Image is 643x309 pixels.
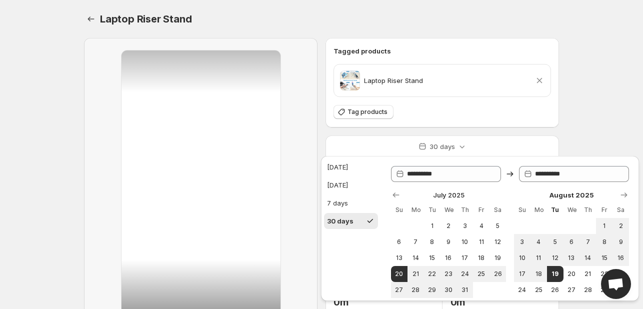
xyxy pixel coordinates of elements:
button: Thursday July 31 2025 [456,282,473,298]
button: Wednesday August 13 2025 [563,250,580,266]
button: Wednesday August 20 2025 [563,266,580,282]
th: Saturday [489,202,506,218]
span: We [567,206,576,214]
th: Friday [473,202,489,218]
span: 13 [567,254,576,262]
span: 20 [567,270,576,278]
div: 7 days [327,198,348,208]
button: Friday August 8 2025 [596,234,612,250]
button: Sunday August 10 2025 [514,250,530,266]
button: Saturday July 12 2025 [489,234,506,250]
span: 27 [395,286,403,294]
span: 12 [551,254,559,262]
button: [DATE] [324,177,378,193]
span: 23 [444,270,453,278]
button: Saturday August 16 2025 [612,250,629,266]
span: 26 [493,270,502,278]
span: 1 [600,222,608,230]
button: Monday August 18 2025 [530,266,547,282]
button: Monday July 7 2025 [407,234,424,250]
th: Thursday [579,202,596,218]
span: 25 [477,270,485,278]
th: Thursday [456,202,473,218]
th: Wednesday [563,202,580,218]
button: Thursday August 28 2025 [579,282,596,298]
button: Thursday July 24 2025 [456,266,473,282]
button: Saturday July 5 2025 [489,218,506,234]
div: 30 days [327,216,353,226]
span: 21 [583,270,592,278]
button: Settings [84,12,98,26]
button: Start of range Sunday July 20 2025 [391,266,407,282]
button: Friday August 22 2025 [596,266,612,282]
span: Tu [551,206,559,214]
button: 30 days [324,213,378,229]
button: Saturday August 2 2025 [612,218,629,234]
button: Sunday August 24 2025 [514,282,530,298]
span: 10 [518,254,526,262]
p: Laptop Riser Stand [364,75,423,85]
button: Wednesday July 2 2025 [440,218,457,234]
button: Tuesday July 22 2025 [424,266,440,282]
button: Wednesday July 23 2025 [440,266,457,282]
button: Tuesday August 26 2025 [547,282,563,298]
th: Tuesday [424,202,440,218]
p: 30 days [429,141,455,151]
span: Fr [600,206,608,214]
button: Saturday July 19 2025 [489,250,506,266]
button: Monday August 25 2025 [530,282,547,298]
button: Friday August 29 2025 [596,282,612,298]
span: 15 [600,254,608,262]
span: Laptop Riser Stand [100,13,191,25]
span: Su [395,206,403,214]
span: 19 [493,254,502,262]
button: Saturday July 26 2025 [489,266,506,282]
span: Mo [534,206,543,214]
span: 15 [428,254,436,262]
span: 11 [534,254,543,262]
button: Friday July 25 2025 [473,266,489,282]
button: Friday August 15 2025 [596,250,612,266]
span: 31 [460,286,469,294]
button: Thursday August 14 2025 [579,250,596,266]
button: Monday July 21 2025 [407,266,424,282]
button: Thursday July 17 2025 [456,250,473,266]
button: Wednesday July 30 2025 [440,282,457,298]
button: Monday August 4 2025 [530,234,547,250]
span: 8 [428,238,436,246]
span: 29 [600,286,608,294]
span: 4 [534,238,543,246]
span: Tu [428,206,436,214]
button: Friday July 4 2025 [473,218,489,234]
th: Wednesday [440,202,457,218]
button: Sunday August 3 2025 [514,234,530,250]
span: 22 [600,270,608,278]
span: 17 [518,270,526,278]
button: Sunday July 6 2025 [391,234,407,250]
button: [DATE] [324,159,378,175]
a: Open chat [601,269,631,299]
span: 18 [534,270,543,278]
button: Wednesday July 16 2025 [440,250,457,266]
button: Saturday August 9 2025 [612,234,629,250]
span: 12 [493,238,502,246]
span: Fr [477,206,485,214]
button: Thursday August 21 2025 [579,266,596,282]
button: Friday July 18 2025 [473,250,489,266]
span: 6 [395,238,403,246]
button: Saturday August 23 2025 [612,266,629,282]
span: 2 [616,222,625,230]
span: 24 [518,286,526,294]
button: Sunday August 17 2025 [514,266,530,282]
th: Friday [596,202,612,218]
button: Tuesday August 12 2025 [547,250,563,266]
span: 8 [600,238,608,246]
span: 20 [395,270,403,278]
span: Sa [616,206,625,214]
button: Tuesday July 29 2025 [424,282,440,298]
button: Sunday July 27 2025 [391,282,407,298]
th: Sunday [514,202,530,218]
button: Friday July 11 2025 [473,234,489,250]
button: Monday August 11 2025 [530,250,547,266]
button: Show previous month, June 2025 [389,188,403,202]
